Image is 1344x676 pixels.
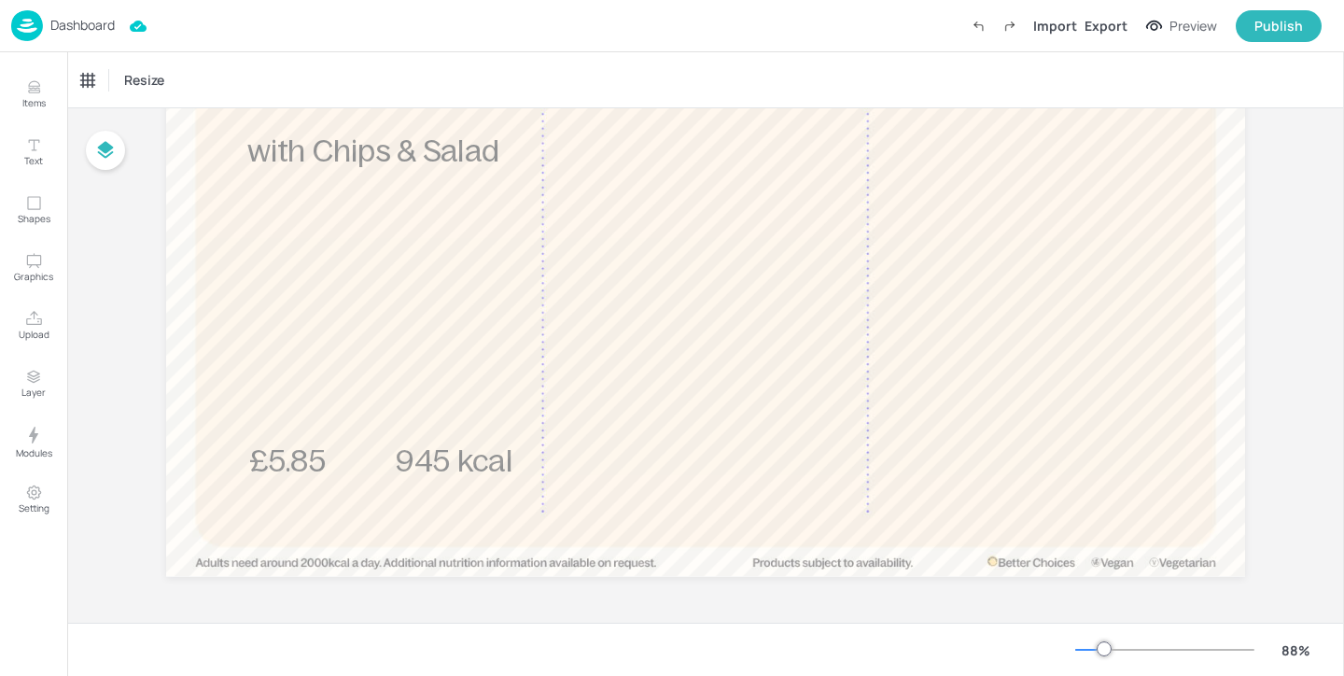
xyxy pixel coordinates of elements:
[1169,16,1217,36] div: Preview
[1273,641,1318,660] div: 88 %
[1135,12,1228,40] button: Preview
[396,444,512,478] span: 945 kcal
[994,10,1026,42] label: Redo (Ctrl + Y)
[249,444,326,478] span: £5.85
[1085,16,1127,35] div: Export
[962,10,994,42] label: Undo (Ctrl + Z)
[246,134,499,168] span: with Chips & Salad
[1033,16,1077,35] div: Import
[1254,16,1303,36] div: Publish
[120,70,168,90] span: Resize
[1236,10,1322,42] button: Publish
[50,19,115,32] p: Dashboard
[11,10,43,41] img: logo-86c26b7e.jpg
